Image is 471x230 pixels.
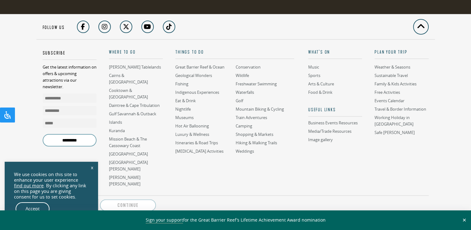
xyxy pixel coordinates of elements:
[109,128,125,134] a: Kuranda
[374,89,400,95] a: Free Activities
[235,115,267,121] a: Train Adventures
[235,98,243,104] a: Golf
[374,130,415,136] a: Safe [PERSON_NAME]
[308,49,362,59] a: What’s On
[175,132,209,137] a: Luxury & Wellness
[109,103,160,108] a: Daintree & Cape Tribulation
[374,115,413,127] a: Working Holiday in [GEOGRAPHIC_DATA]
[308,120,362,126] a: Business Events Resources
[235,140,277,146] a: Hiking & Walking Trails
[175,89,219,95] a: Indigenous Experiences
[109,136,147,149] a: Mission Beach & The Cassowary Coast
[235,132,273,137] a: Shopping & Markets
[235,89,254,95] a: Waterfalls
[175,123,209,129] a: Hot Air Ballooning
[43,25,65,33] h5: Follow us
[374,49,428,59] a: Plan Your Trip
[235,73,249,79] a: Wildlife
[14,172,89,200] div: We use cookies on this site to enhance your user experience . By clicking any link on this page y...
[374,98,404,104] a: Events Calendar
[235,106,284,112] a: Mountain Biking & Cycling
[175,148,224,154] a: [MEDICAL_DATA] Activities
[146,217,183,223] a: Sign your support
[175,81,188,87] a: Fishing
[109,49,163,59] a: Where To Go
[16,202,49,215] a: Accept
[308,107,362,117] h5: Useful links
[175,49,294,59] a: Things To Do
[461,217,468,223] button: Close
[374,81,417,87] a: Family & Kids Activities
[374,64,410,70] a: Weather & Seasons
[109,175,140,187] a: [PERSON_NAME] [PERSON_NAME]
[308,64,319,70] a: Music
[175,98,196,104] a: Eat & Drink
[235,64,260,70] a: Conservation
[308,73,320,79] a: Sports
[175,64,224,70] a: Great Barrier Reef & Ocean
[175,73,212,79] a: Geological Wonders
[109,73,148,85] a: Cairns & [GEOGRAPHIC_DATA]
[88,161,97,174] a: x
[109,160,148,172] a: [GEOGRAPHIC_DATA][PERSON_NAME]
[308,89,332,95] a: Food & Drink
[308,81,334,87] a: Arts & Culture
[14,183,44,189] a: find out more
[109,119,122,125] a: Islands
[109,64,161,70] a: [PERSON_NAME] Tablelands
[109,111,156,117] a: Gulf Savannah & Outback
[4,111,11,119] svg: Open Accessibility Panel
[175,140,218,146] a: Itineraries & Road Trips
[43,50,97,60] h5: Subscribe
[175,115,194,121] a: Museums
[235,123,252,129] a: Camping
[43,64,97,90] p: Get the latest information on offers & upcoming attractions via our newsletter.
[235,148,254,154] a: Weddings
[146,217,326,223] span: for the Great Barrier Reef’s Lifetime Achievement Award nomination
[308,137,333,143] a: Image gallery
[308,128,351,134] a: Media/Trade Resources
[374,106,426,112] a: Travel & Border Information
[109,151,148,157] a: [GEOGRAPHIC_DATA]
[235,81,276,87] a: Freshwater Swimming
[175,106,191,112] a: Nightlife
[374,73,408,79] a: Sustainable Travel
[109,88,148,100] a: Cooktown & [GEOGRAPHIC_DATA]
